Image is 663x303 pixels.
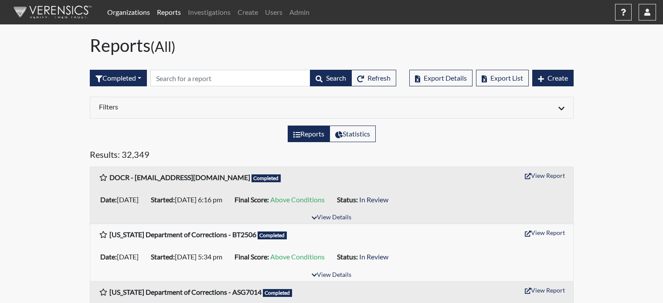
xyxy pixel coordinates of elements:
span: Completed [263,289,292,297]
div: Click to expand/collapse filters [92,102,571,113]
h6: Filters [99,102,325,111]
a: Create [234,3,262,21]
span: Search [326,74,346,82]
b: Final Score: [235,252,269,261]
button: View Report [521,169,569,182]
label: View statistics about completed interviews [330,126,376,142]
a: Investigations [184,3,234,21]
b: Status: [337,195,358,204]
b: Final Score: [235,195,269,204]
a: Admin [286,3,313,21]
span: Export List [490,74,523,82]
small: (All) [150,38,176,55]
label: View the list of reports [288,126,330,142]
button: View Report [521,283,569,297]
button: Completed [90,70,147,86]
button: Search [310,70,352,86]
button: View Details [308,269,355,281]
b: Started: [151,195,175,204]
span: In Review [359,195,388,204]
h1: Reports [90,35,574,56]
li: [DATE] [97,193,147,207]
span: Above Conditions [270,252,325,261]
span: Completed [258,232,287,239]
span: Refresh [367,74,391,82]
b: Date: [100,252,117,261]
a: Users [262,3,286,21]
input: Search by Registration ID, Interview Number, or Investigation Name. [150,70,310,86]
li: [DATE] 5:34 pm [147,250,231,264]
span: Above Conditions [270,195,325,204]
button: View Report [521,226,569,239]
span: Completed [252,174,281,182]
button: Refresh [351,70,396,86]
b: Status: [337,252,358,261]
a: Organizations [104,3,153,21]
li: [DATE] [97,250,147,264]
button: Export List [476,70,529,86]
span: Create [547,74,568,82]
button: Create [532,70,574,86]
b: Date: [100,195,117,204]
div: Filter by interview status [90,70,147,86]
b: DOCR - [EMAIL_ADDRESS][DOMAIN_NAME] [109,173,250,181]
span: In Review [359,252,388,261]
li: [DATE] 6:16 pm [147,193,231,207]
h5: Results: 32,349 [90,149,574,163]
button: View Details [308,212,355,224]
a: Reports [153,3,184,21]
b: [US_STATE] Department of Corrections - ASG7014 [109,288,262,296]
span: Export Details [424,74,467,82]
b: [US_STATE] Department of Corrections - BT2506 [109,230,256,238]
button: Export Details [409,70,473,86]
b: Started: [151,252,175,261]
